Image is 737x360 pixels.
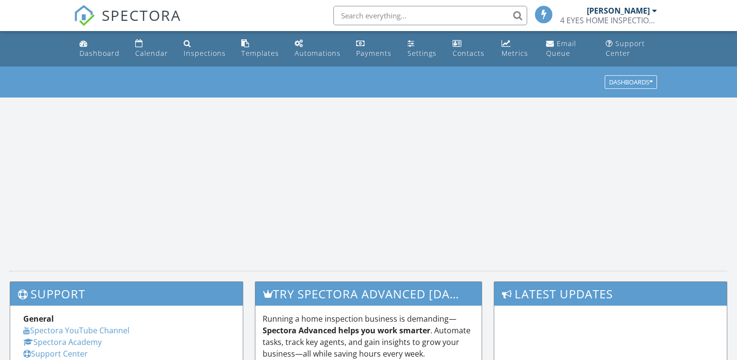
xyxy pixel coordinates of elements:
[494,282,727,306] h3: Latest Updates
[23,313,54,324] strong: General
[263,325,430,336] strong: Spectora Advanced helps you work smarter
[184,49,226,58] div: Inspections
[356,49,392,58] div: Payments
[602,35,661,63] a: Support Center
[241,49,279,58] div: Templates
[237,35,283,63] a: Templates
[542,35,594,63] a: Email Queue
[76,35,124,63] a: Dashboard
[498,35,534,63] a: Metrics
[74,5,95,26] img: The Best Home Inspection Software - Spectora
[609,79,653,86] div: Dashboards
[102,5,181,25] span: SPECTORA
[408,49,437,58] div: Settings
[333,6,527,25] input: Search everything...
[587,6,650,16] div: [PERSON_NAME]
[131,35,172,63] a: Calendar
[606,39,645,58] div: Support Center
[404,35,441,63] a: Settings
[74,13,181,33] a: SPECTORA
[10,282,243,306] h3: Support
[135,49,168,58] div: Calendar
[23,325,129,336] a: Spectora YouTube Channel
[255,282,482,306] h3: Try spectora advanced [DATE]
[23,348,88,359] a: Support Center
[546,39,576,58] div: Email Queue
[23,337,102,347] a: Spectora Academy
[352,35,396,63] a: Payments
[295,49,341,58] div: Automations
[502,49,528,58] div: Metrics
[449,35,490,63] a: Contacts
[180,35,230,63] a: Inspections
[79,49,120,58] div: Dashboard
[263,313,475,360] p: Running a home inspection business is demanding— . Automate tasks, track key agents, and gain ins...
[560,16,657,25] div: 4 EYES HOME INSPECTIONS LLC
[291,35,345,63] a: Automations (Basic)
[453,49,485,58] div: Contacts
[605,76,657,89] button: Dashboards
